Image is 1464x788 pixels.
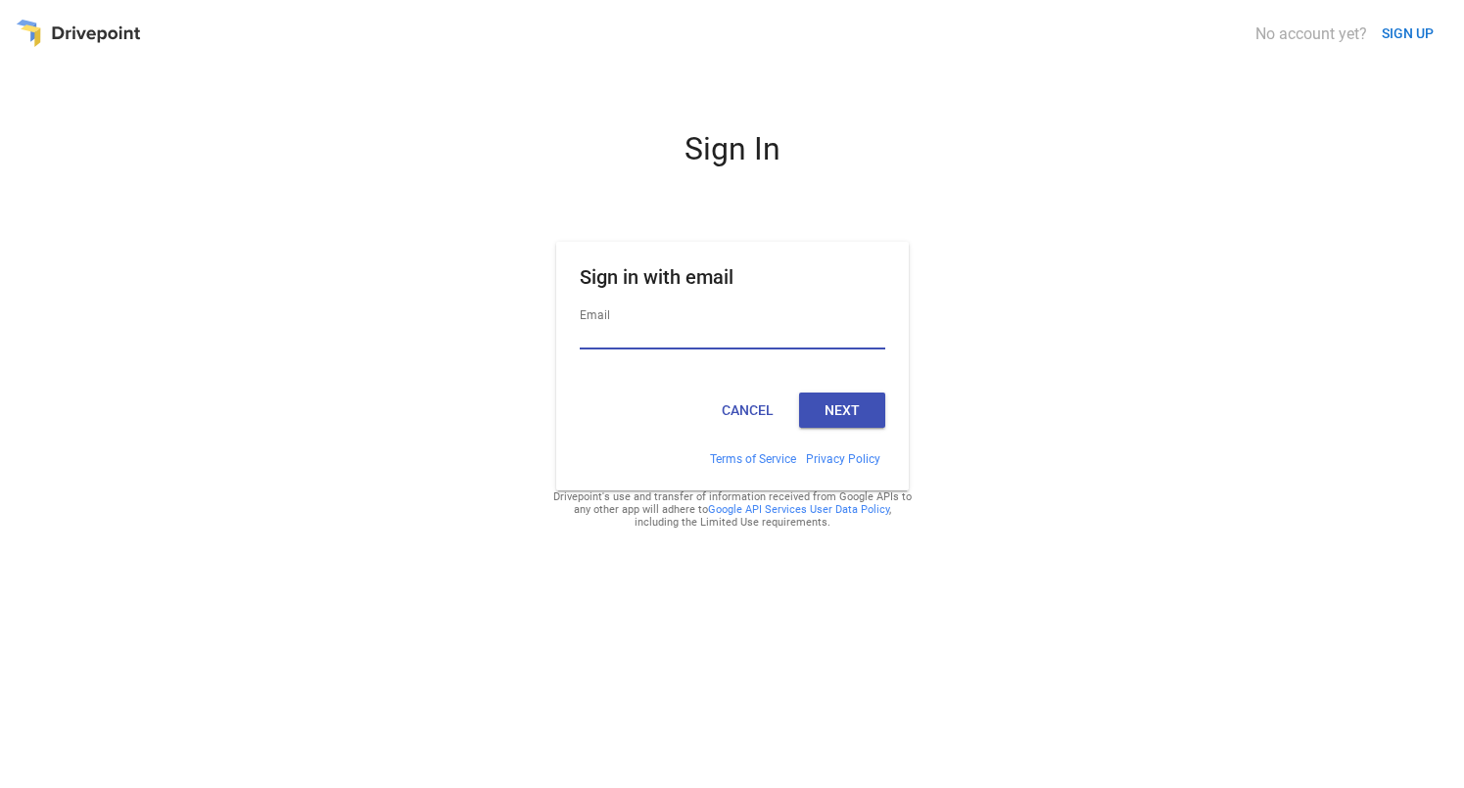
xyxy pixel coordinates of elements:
div: Drivepoint's use and transfer of information received from Google APIs to any other app will adhe... [552,490,913,529]
div: Sign In [497,130,968,183]
button: SIGN UP [1374,16,1441,52]
a: Terms of Service [710,452,796,466]
div: No account yet? [1255,24,1367,43]
button: Next [799,393,885,428]
a: Google API Services User Data Policy [708,503,889,516]
button: Cancel [705,393,791,428]
a: Privacy Policy [806,452,880,466]
h1: Sign in with email [580,265,885,304]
